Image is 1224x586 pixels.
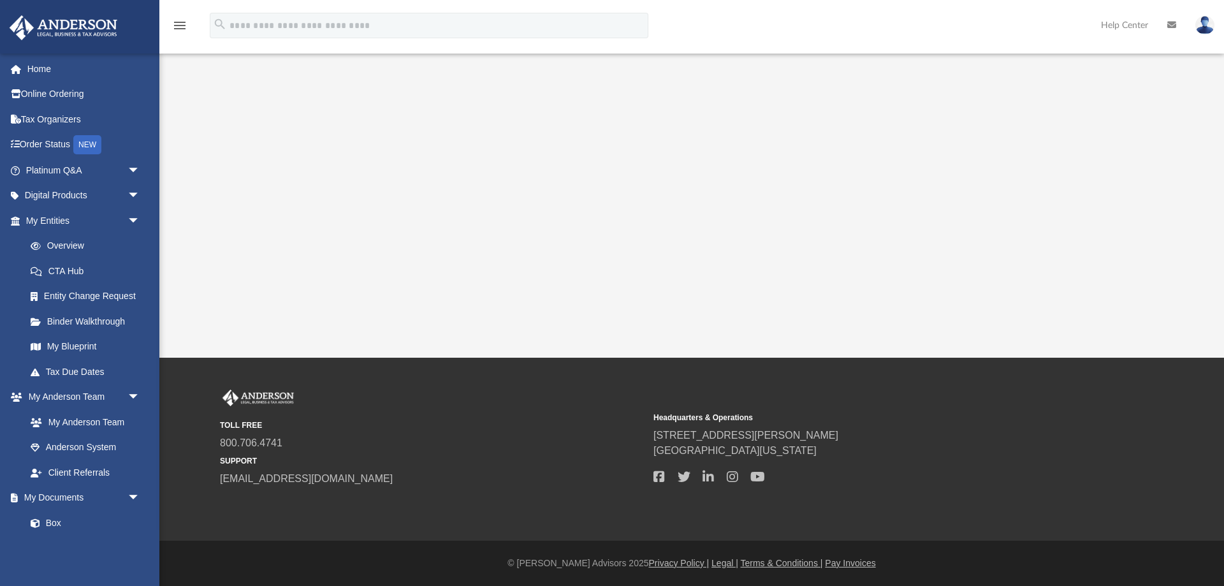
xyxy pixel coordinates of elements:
a: [EMAIL_ADDRESS][DOMAIN_NAME] [220,473,393,484]
a: My Anderson Teamarrow_drop_down [9,385,153,410]
i: search [213,17,227,31]
a: [GEOGRAPHIC_DATA][US_STATE] [653,445,817,456]
i: menu [172,18,187,33]
a: Privacy Policy | [649,558,710,568]
a: Binder Walkthrough [18,309,159,334]
a: Digital Productsarrow_drop_down [9,183,159,209]
small: SUPPORT [220,455,645,467]
a: My Blueprint [18,334,153,360]
small: Headquarters & Operations [653,412,1078,423]
span: arrow_drop_down [127,157,153,184]
a: Box [18,510,147,536]
a: Anderson System [18,435,153,460]
a: Legal | [711,558,738,568]
a: Tax Organizers [9,106,159,132]
a: My Documentsarrow_drop_down [9,485,153,511]
a: Pay Invoices [825,558,875,568]
a: menu [172,24,187,33]
a: Entity Change Request [18,284,159,309]
span: arrow_drop_down [127,385,153,411]
img: Anderson Advisors Platinum Portal [6,15,121,40]
img: User Pic [1195,16,1214,34]
a: CTA Hub [18,258,159,284]
small: TOLL FREE [220,420,645,431]
div: NEW [73,135,101,154]
a: Online Ordering [9,82,159,107]
img: Anderson Advisors Platinum Portal [220,390,296,406]
a: My Anderson Team [18,409,147,435]
a: Client Referrals [18,460,153,485]
span: arrow_drop_down [127,183,153,209]
a: Order StatusNEW [9,132,159,158]
a: [STREET_ADDRESS][PERSON_NAME] [653,430,838,441]
a: Overview [18,233,159,259]
a: Terms & Conditions | [741,558,823,568]
a: Home [9,56,159,82]
a: My Entitiesarrow_drop_down [9,208,159,233]
div: © [PERSON_NAME] Advisors 2025 [159,557,1224,570]
a: Tax Due Dates [18,359,159,385]
span: arrow_drop_down [127,485,153,511]
a: Platinum Q&Aarrow_drop_down [9,157,159,183]
span: arrow_drop_down [127,208,153,234]
a: Meeting Minutes [18,536,153,561]
a: 800.706.4741 [220,437,282,448]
